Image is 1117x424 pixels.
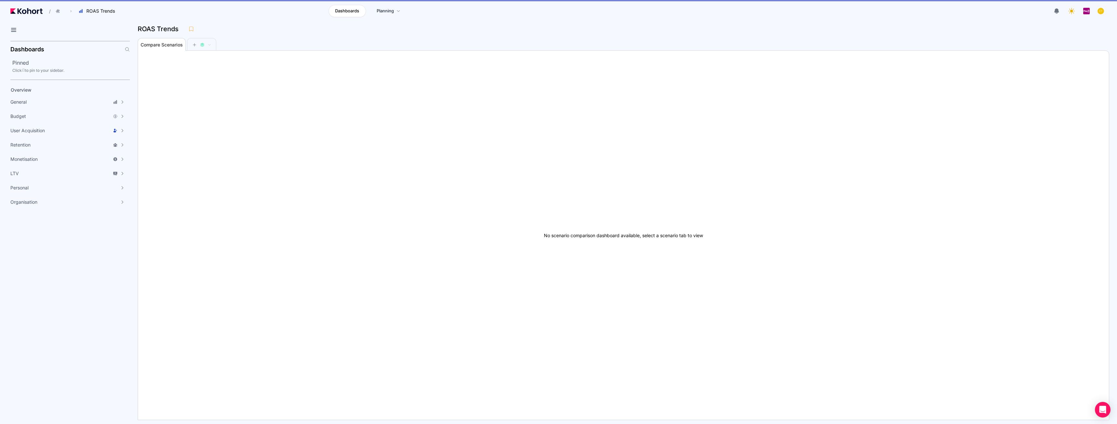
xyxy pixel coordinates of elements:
div: Open Intercom Messenger [1095,402,1111,418]
button: ROAS Trends [75,6,122,17]
span: LTV [10,170,19,177]
span: › [69,8,73,14]
div: No scenario comparison dashboard available, select a scenario tab to view [138,51,1109,420]
span: User Acquisition [10,127,45,134]
span: General [10,99,27,105]
span: Personal [10,185,29,191]
a: Overview [8,85,119,95]
span: Overview [11,87,31,93]
h3: ROAS Trends [138,26,182,32]
span: Monetisation [10,156,38,162]
a: Planning [370,5,407,17]
img: logo_PlayQ_20230721100321046856.png [1083,8,1090,14]
div: Click to pin to your sidebar. [12,68,130,73]
span: ROAS Trends [86,8,115,14]
a: Dashboards [329,5,366,17]
h2: Dashboards [10,46,44,52]
img: Kohort logo [10,8,43,14]
span: Budget [10,113,26,120]
span: Organisation [10,199,37,205]
span: Planning [377,8,394,14]
span: / [44,8,51,15]
span: Compare Scenarios [141,43,183,47]
span: Dashboards [335,8,359,14]
h2: Pinned [12,59,130,67]
span: Retention [10,142,31,148]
